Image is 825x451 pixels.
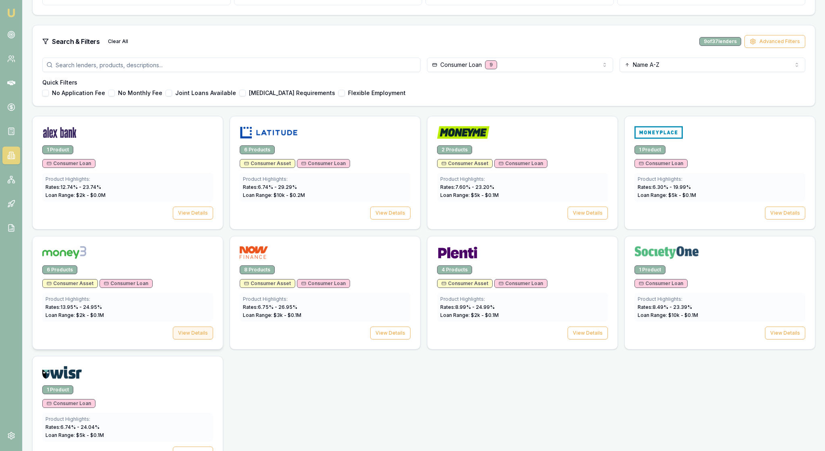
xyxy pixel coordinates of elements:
[6,8,16,18] img: emu-icon-u.png
[499,160,543,167] span: Consumer Loan
[46,176,210,182] div: Product Highlights:
[638,176,802,182] div: Product Highlights:
[240,126,298,139] img: Latitude logo
[437,126,489,139] img: Money Me logo
[42,385,73,394] div: 1 Product
[47,280,93,287] span: Consumer Asset
[173,207,213,219] button: View Details
[440,312,499,318] span: Loan Range: $ 2 k - $ 0.1 M
[243,176,407,182] div: Product Highlights:
[104,280,148,287] span: Consumer Loan
[301,280,346,287] span: Consumer Loan
[32,236,223,350] a: Money3 logo6 ProductsConsumer AssetConsumer LoanProduct Highlights:Rates:13.95% - 24.95%Loan Rang...
[427,236,618,350] a: Plenti logo4 ProductsConsumer AssetConsumer LoanProduct Highlights:Rates:8.99% - 24.99%Loan Range...
[634,246,699,259] img: Society One logo
[440,184,494,190] span: Rates: 7.60 % - 23.20 %
[638,304,692,310] span: Rates: 8.49 % - 23.39 %
[243,296,407,302] div: Product Highlights:
[118,90,162,96] label: No Monthly Fee
[440,296,605,302] div: Product Highlights:
[46,192,106,198] span: Loan Range: $ 2 k - $ 0.0 M
[230,236,421,350] a: NOW Finance logo8 ProductsConsumer AssetConsumer LoanProduct Highlights:Rates:6.75% - 26.95%Loan ...
[32,116,223,230] a: Alex Bank logo1 ProductConsumer LoanProduct Highlights:Rates:12.74% - 23.74%Loan Range: $2k - $0....
[230,116,421,230] a: Latitude logo6 ProductsConsumer AssetConsumer LoanProduct Highlights:Rates:6.74% - 29.29%Loan Ran...
[301,160,346,167] span: Consumer Loan
[42,126,77,139] img: Alex Bank logo
[437,246,478,259] img: Plenti logo
[634,265,665,274] div: 1 Product
[46,304,102,310] span: Rates: 13.95 % - 24.95 %
[638,184,691,190] span: Rates: 6.30 % - 19.99 %
[440,176,605,182] div: Product Highlights:
[52,90,105,96] label: No Application Fee
[173,327,213,339] button: View Details
[244,280,291,287] span: Consumer Asset
[103,35,133,48] button: Clear All
[638,296,802,302] div: Product Highlights:
[47,160,91,167] span: Consumer Loan
[440,304,495,310] span: Rates: 8.99 % - 24.99 %
[765,207,805,219] button: View Details
[243,312,301,318] span: Loan Range: $ 3 k - $ 0.1 M
[243,192,305,198] span: Loan Range: $ 10 k - $ 0.2 M
[244,160,291,167] span: Consumer Asset
[46,416,210,422] div: Product Highlights:
[639,280,683,287] span: Consumer Loan
[175,90,236,96] label: Joint Loans Available
[442,280,488,287] span: Consumer Asset
[348,90,406,96] label: Flexible Employment
[47,400,91,407] span: Consumer Loan
[52,37,100,46] h3: Search & Filters
[46,296,210,302] div: Product Highlights:
[370,207,410,219] button: View Details
[437,145,472,154] div: 2 Products
[42,145,73,154] div: 1 Product
[46,312,104,318] span: Loan Range: $ 2 k - $ 0.1 M
[240,265,275,274] div: 8 Products
[46,424,99,430] span: Rates: 6.74 % - 24.04 %
[624,236,815,350] a: Society One logo1 ProductConsumer LoanProduct Highlights:Rates:8.49% - 23.39%Loan Range: $10k - $...
[42,246,86,259] img: Money3 logo
[240,246,268,259] img: NOW Finance logo
[243,184,297,190] span: Rates: 6.74 % - 29.29 %
[765,327,805,339] button: View Details
[638,192,696,198] span: Loan Range: $ 5 k - $ 0.1 M
[240,145,275,154] div: 6 Products
[370,327,410,339] button: View Details
[639,160,683,167] span: Consumer Loan
[699,37,741,46] div: 9 of 37 lenders
[442,160,488,167] span: Consumer Asset
[638,312,698,318] span: Loan Range: $ 10 k - $ 0.1 M
[427,116,618,230] a: Money Me logo2 ProductsConsumer AssetConsumer LoanProduct Highlights:Rates:7.60% - 23.20%Loan Ran...
[42,79,805,87] h4: Quick Filters
[42,58,421,72] input: Search lenders, products, descriptions...
[249,90,335,96] label: [MEDICAL_DATA] Requirements
[243,304,297,310] span: Rates: 6.75 % - 26.95 %
[440,192,499,198] span: Loan Range: $ 5 k - $ 0.1 M
[634,145,665,154] div: 1 Product
[744,35,805,48] button: Advanced Filters
[634,126,683,139] img: Money Place logo
[42,265,77,274] div: 6 Products
[568,207,608,219] button: View Details
[437,265,472,274] div: 4 Products
[624,116,815,230] a: Money Place logo1 ProductConsumer LoanProduct Highlights:Rates:6.30% - 19.99%Loan Range: $5k - $0...
[568,327,608,339] button: View Details
[42,366,82,379] img: WISR logo
[46,184,101,190] span: Rates: 12.74 % - 23.74 %
[46,432,104,438] span: Loan Range: $ 5 k - $ 0.1 M
[499,280,543,287] span: Consumer Loan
